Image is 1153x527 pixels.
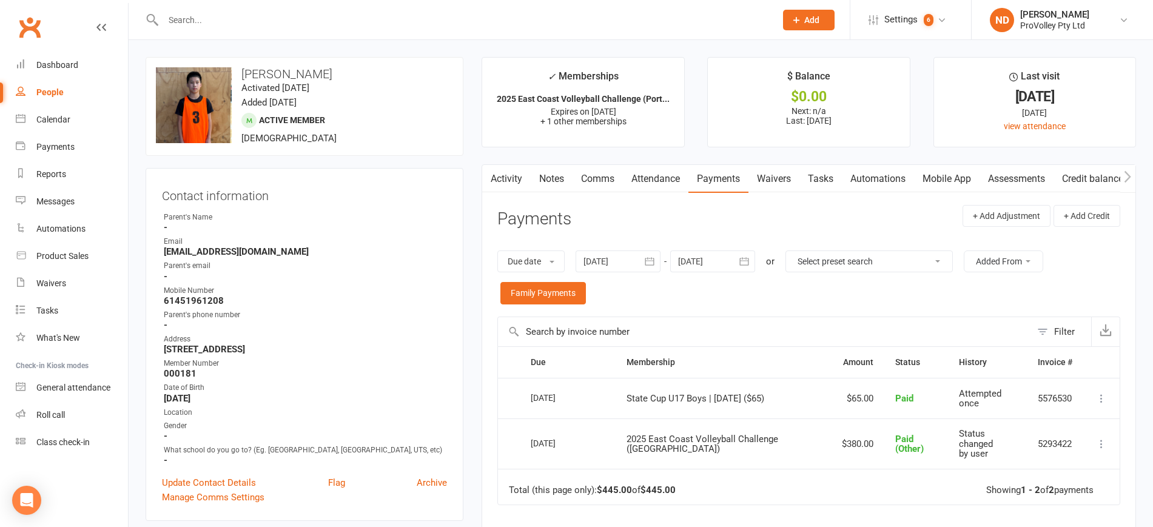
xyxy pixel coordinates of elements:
div: What's New [36,333,80,343]
a: Comms [573,165,623,193]
div: Dashboard [36,60,78,70]
a: Archive [417,475,447,490]
a: Payments [16,133,128,161]
a: Roll call [16,401,128,429]
a: Activity [482,165,531,193]
div: Address [164,334,447,345]
strong: - [164,222,447,233]
a: Class kiosk mode [16,429,128,456]
div: Date of Birth [164,382,447,394]
button: Filter [1031,317,1091,346]
div: Automations [36,224,86,233]
a: Family Payments [500,282,586,304]
strong: - [164,431,447,441]
strong: [EMAIL_ADDRESS][DOMAIN_NAME] [164,246,447,257]
div: Open Intercom Messenger [12,486,41,515]
a: Messages [16,188,128,215]
a: Notes [531,165,573,193]
a: Tasks [16,297,128,324]
div: Roll call [36,410,65,420]
td: 5576530 [1027,378,1083,419]
div: Member Number [164,358,447,369]
a: Tasks [799,165,842,193]
div: [DATE] [531,434,587,452]
th: Amount [831,347,884,378]
button: + Add Adjustment [963,205,1050,227]
div: [PERSON_NAME] [1020,9,1089,20]
span: Status changed by user [959,428,993,459]
div: Payments [36,142,75,152]
th: Membership [616,347,831,378]
a: Product Sales [16,243,128,270]
div: ND [990,8,1014,32]
p: Next: n/a Last: [DATE] [719,106,898,126]
div: Memberships [548,69,619,91]
span: Paid [895,393,913,404]
div: Email [164,236,447,247]
a: Assessments [980,165,1054,193]
span: Add [804,15,819,25]
div: [DATE] [531,388,587,407]
span: Expires on [DATE] [551,107,616,116]
strong: 2 [1049,485,1054,495]
div: Parent's Name [164,212,447,223]
strong: [STREET_ADDRESS] [164,344,447,355]
a: Automations [842,165,914,193]
button: Add [783,10,835,30]
span: 6 [924,14,933,26]
th: Status [884,347,948,378]
strong: [DATE] [164,393,447,404]
button: + Add Credit [1054,205,1120,227]
div: Total (this page only): of [509,485,676,495]
div: Filter [1054,324,1075,339]
div: Messages [36,196,75,206]
div: Location [164,407,447,418]
strong: 61451961208 [164,295,447,306]
div: $0.00 [719,90,898,103]
div: Waivers [36,278,66,288]
span: [DEMOGRAPHIC_DATA] [241,133,337,144]
div: People [36,87,64,97]
div: Mobile Number [164,285,447,297]
h3: Contact information [162,184,447,203]
button: Due date [497,250,565,272]
span: Attempted once [959,388,1001,409]
span: + 1 other memberships [540,116,627,126]
div: Gender [164,420,447,432]
div: [DATE] [945,90,1124,103]
a: Mobile App [914,165,980,193]
a: Clubworx [15,12,45,42]
div: [DATE] [945,106,1124,119]
strong: 2025 East Coast Volleyball Challenge (Port... [497,94,670,104]
strong: - [164,455,447,466]
span: Paid (Other) [895,434,924,455]
span: State Cup U17 Boys | [DATE] ($65) [627,393,764,404]
div: Tasks [36,306,58,315]
div: Showing of payments [986,485,1094,495]
th: Invoice # [1027,347,1083,378]
a: Waivers [16,270,128,297]
a: view attendance [1004,121,1066,131]
a: Calendar [16,106,128,133]
span: Active member [259,115,325,125]
button: Added From [964,250,1043,272]
strong: 000181 [164,368,447,379]
a: Reports [16,161,128,188]
div: $ Balance [787,69,830,90]
a: People [16,79,128,106]
div: Parent's email [164,260,447,272]
td: $65.00 [831,378,884,419]
strong: $445.00 [597,485,632,495]
i: ✓ [548,71,556,82]
span: Settings [884,6,918,33]
th: History [948,347,1027,378]
time: Added [DATE] [241,97,297,108]
a: Flag [328,475,345,490]
div: or [766,254,775,269]
td: 5293422 [1027,418,1083,469]
div: What school do you go to? (Eg. [GEOGRAPHIC_DATA], [GEOGRAPHIC_DATA], UTS, etc) [164,445,447,456]
div: Last visit [1009,69,1060,90]
strong: $445.00 [640,485,676,495]
span: 2025 East Coast Volleyball Challenge ([GEOGRAPHIC_DATA]) [627,434,778,455]
a: Dashboard [16,52,128,79]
